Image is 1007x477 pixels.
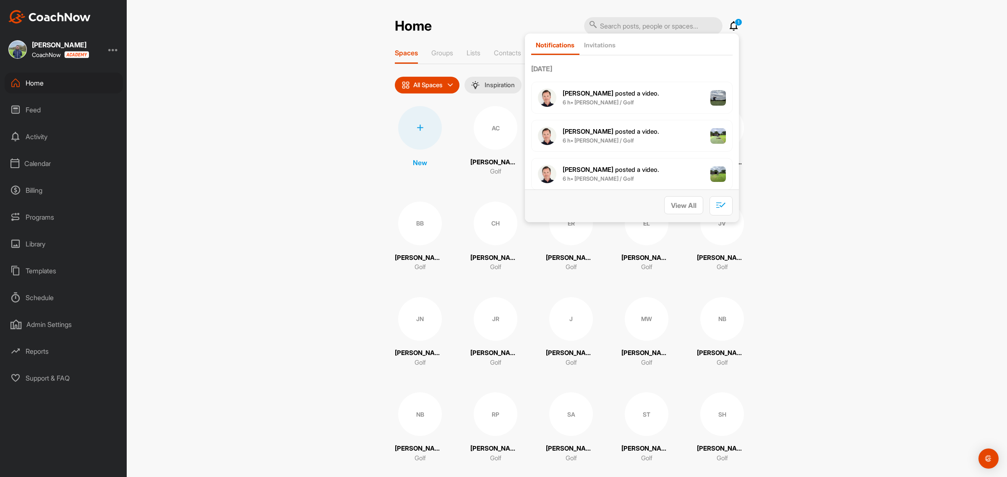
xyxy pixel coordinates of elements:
a: JN[PERSON_NAME]Golf [395,297,445,368]
p: [PERSON_NAME] [470,158,521,167]
div: Reports [5,341,123,362]
h2: Home [395,18,432,34]
b: 6 h • [PERSON_NAME] / Golf [563,175,634,182]
p: Golf [641,454,652,463]
div: Schedule [5,287,123,308]
b: 6 h • [PERSON_NAME] / Golf [563,99,634,106]
p: Golf [490,454,501,463]
p: Contacts [494,49,521,57]
a: SH[PERSON_NAME]Golf [697,392,747,463]
div: Admin Settings [5,314,123,335]
div: EL [625,202,668,245]
div: MW [625,297,668,341]
img: CoachNow acadmey [64,51,89,58]
img: user avatar [538,88,556,107]
p: Golf [566,262,577,272]
div: SA [549,392,593,436]
p: Golf [490,358,501,368]
div: Open Intercom Messenger [978,448,999,469]
p: Invitations [584,41,616,49]
p: [PERSON_NAME] [621,253,672,263]
div: JV [700,202,744,245]
a: ER[PERSON_NAME]Golf [546,202,596,272]
p: New [413,158,427,168]
div: [PERSON_NAME] [32,41,89,48]
p: 1 [735,18,742,26]
div: CH [474,202,517,245]
span: posted a video . [563,127,659,135]
div: NB [700,297,744,341]
img: user avatar [538,127,556,145]
img: post image [710,128,726,144]
a: EL[PERSON_NAME]Golf [621,202,672,272]
p: Golf [641,358,652,368]
p: Golf [717,358,728,368]
a: NB[PERSON_NAME]Golf [395,392,445,463]
div: J [549,297,593,341]
a: NB[PERSON_NAME]Golf [697,297,747,368]
div: Templates [5,260,123,281]
p: [PERSON_NAME] [697,253,747,263]
input: Search posts, people or spaces... [584,17,723,35]
p: Golf [415,358,426,368]
div: Calendar [5,153,123,174]
div: Feed [5,99,123,120]
p: [PERSON_NAME] [470,444,521,454]
a: SA[PERSON_NAME]Golf [546,392,596,463]
p: [PERSON_NAME] [546,444,596,454]
img: user avatar [538,165,556,183]
a: J[PERSON_NAME]Golf [546,297,596,368]
p: Golf [490,167,501,176]
button: View All [664,196,703,214]
p: Golf [415,454,426,463]
p: Lists [467,49,480,57]
img: square_e7f01a7cdd3d5cba7fa3832a10add056.jpg [8,40,27,59]
img: CoachNow [8,10,91,23]
div: Support & FAQ [5,368,123,389]
p: [PERSON_NAME] [395,253,445,263]
div: AC [474,106,517,150]
img: post image [710,166,726,182]
p: Golf [490,262,501,272]
img: menuIcon [471,81,480,89]
p: Inspiration [485,82,515,88]
p: [PERSON_NAME] [697,348,747,358]
p: [PERSON_NAME] [697,444,747,454]
div: JR [474,297,517,341]
p: [PERSON_NAME] [621,444,672,454]
p: [PERSON_NAME] [395,444,445,454]
a: RP[PERSON_NAME]Golf [470,392,521,463]
img: icon [402,81,410,89]
div: ER [549,202,593,245]
a: MW[PERSON_NAME]Golf [621,297,672,368]
div: SH [700,392,744,436]
label: [DATE] [531,64,733,74]
p: [PERSON_NAME] [470,253,521,263]
p: Golf [415,262,426,272]
div: CoachNow [32,51,89,58]
p: Groups [431,49,453,57]
p: Golf [641,262,652,272]
a: JR[PERSON_NAME]Golf [470,297,521,368]
a: ST[PERSON_NAME]Golf [621,392,672,463]
div: Home [5,73,123,93]
b: [PERSON_NAME] [563,89,613,97]
div: Library [5,233,123,254]
p: Golf [717,454,728,463]
div: Billing [5,180,123,201]
p: [PERSON_NAME] [546,253,596,263]
a: JV[PERSON_NAME]Golf [697,202,747,272]
div: NB [398,392,442,436]
p: Notifications [536,41,574,49]
p: All Spaces [413,82,443,88]
p: Spaces [395,49,418,57]
p: [PERSON_NAME] [470,348,521,358]
b: [PERSON_NAME] [563,127,613,135]
b: 6 h • [PERSON_NAME] / Golf [563,137,634,144]
p: Golf [717,262,728,272]
div: ST [625,392,668,436]
div: RP [474,392,517,436]
p: Golf [566,454,577,463]
p: Golf [566,358,577,368]
p: [PERSON_NAME] [395,348,445,358]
